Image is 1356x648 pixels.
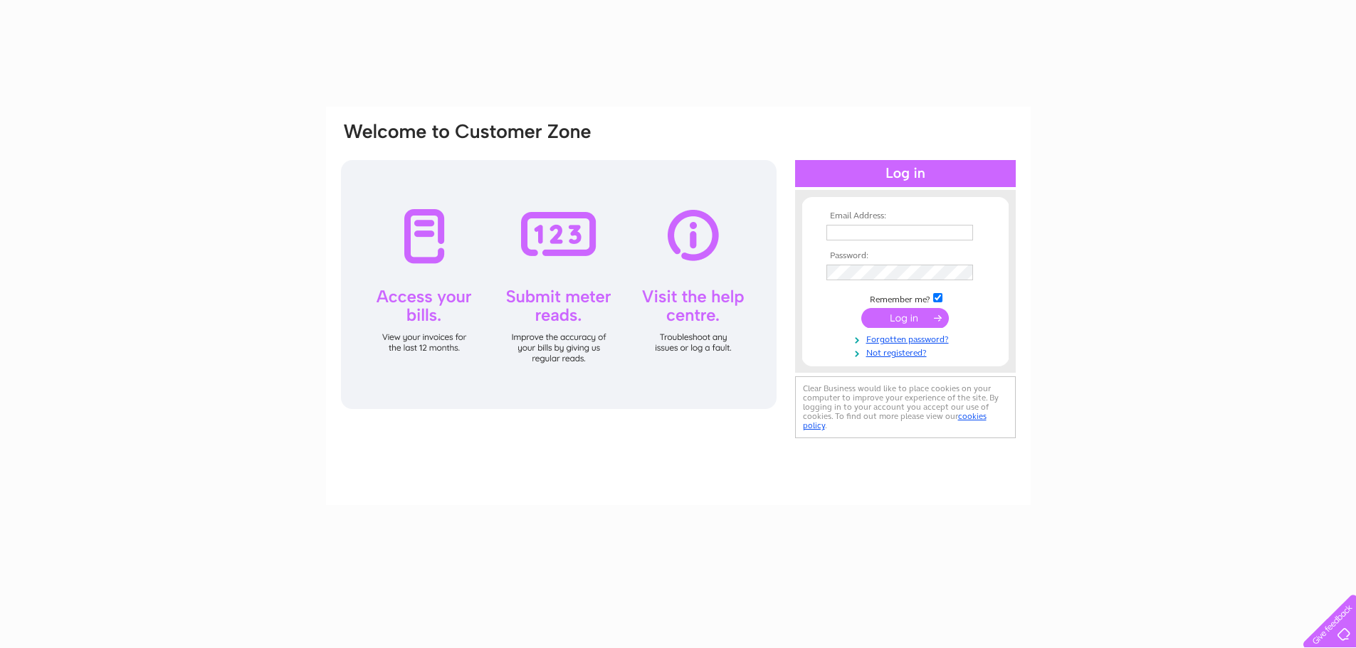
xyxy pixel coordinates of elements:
td: Remember me? [823,291,988,305]
div: Clear Business would like to place cookies on your computer to improve your experience of the sit... [795,376,1016,438]
a: cookies policy [803,411,987,430]
a: Forgotten password? [826,331,988,345]
th: Password: [823,251,988,261]
input: Submit [861,308,949,328]
a: Not registered? [826,345,988,358]
th: Email Address: [823,211,988,221]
